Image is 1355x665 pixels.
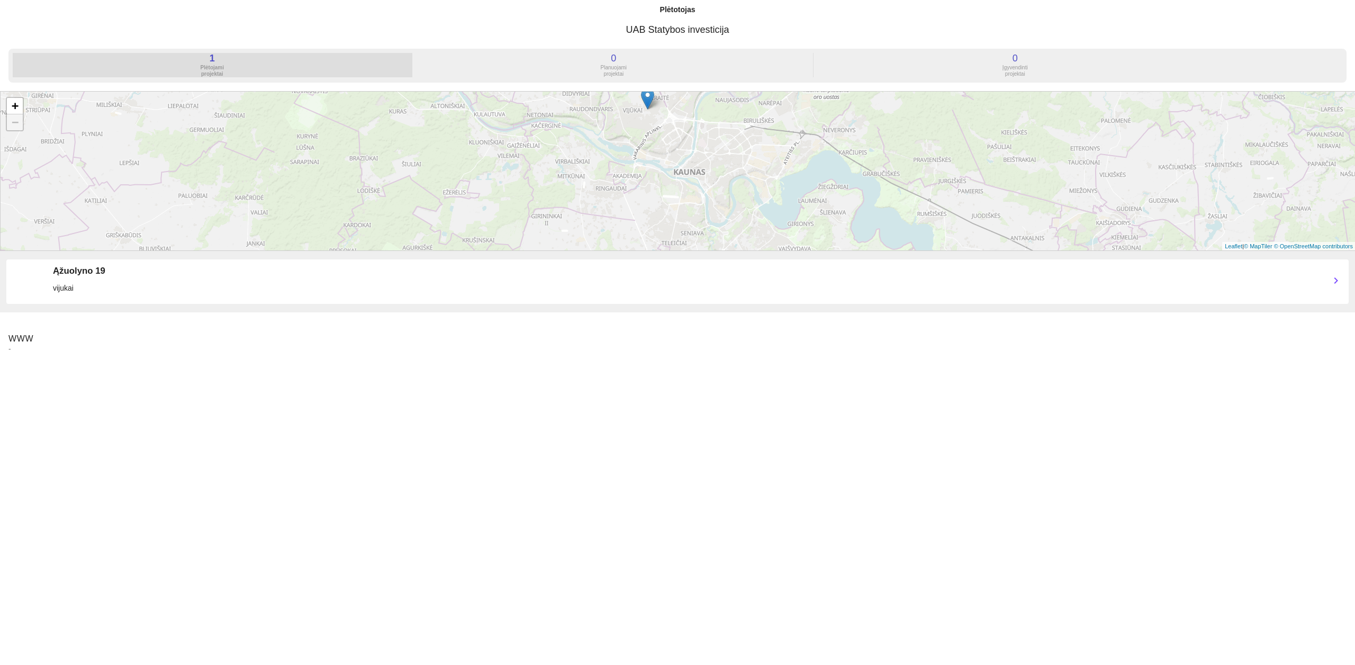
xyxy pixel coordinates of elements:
[1244,243,1272,249] a: © MapTiler
[1330,274,1342,287] i: chevron_right
[414,69,815,77] a: 0 Planuojamiprojektai
[414,53,813,64] div: 0
[13,65,412,77] div: Plėtojami projektai
[8,19,1347,40] h3: UAB Statybos investicija
[660,4,695,15] div: Plėtotojas
[53,283,1321,293] div: vijukai
[13,53,412,64] div: 1
[816,69,1215,77] a: 0 Įgyvendintiprojektai
[8,344,1347,354] span: -
[1225,243,1242,249] a: Leaflet
[13,69,414,77] a: 1 Plėtojamiprojektai
[7,114,23,130] a: Zoom out
[7,98,23,114] a: Zoom in
[1330,280,1342,289] a: chevron_right
[816,65,1215,77] div: Įgyvendinti projektai
[816,53,1215,64] div: 0
[53,266,1321,276] div: Ąžuolyno 19
[8,334,33,343] span: WWW
[1274,243,1353,249] a: © OpenStreetMap contributors
[414,65,813,77] div: Planuojami projektai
